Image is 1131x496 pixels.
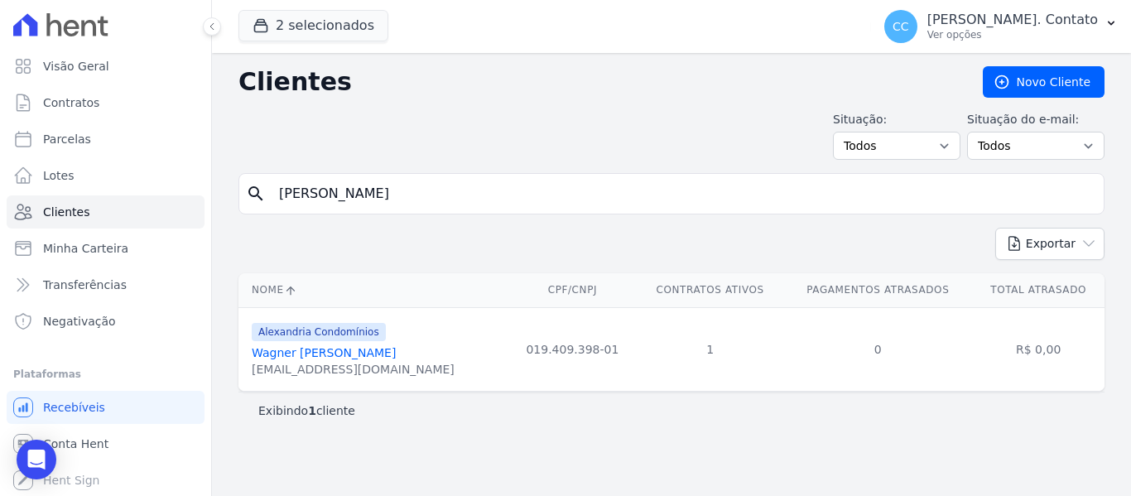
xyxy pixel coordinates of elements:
button: Exportar [995,228,1105,260]
span: Negativação [43,313,116,330]
div: Plataformas [13,364,198,384]
span: Transferências [43,277,127,293]
td: 1 [637,307,783,391]
span: Minha Carteira [43,240,128,257]
a: Parcelas [7,123,205,156]
th: Nome [238,273,508,307]
b: 1 [308,404,316,417]
a: Novo Cliente [983,66,1105,98]
span: Parcelas [43,131,91,147]
a: Wagner [PERSON_NAME] [252,346,396,359]
a: Visão Geral [7,50,205,83]
th: Total Atrasado [972,273,1105,307]
p: Exibindo cliente [258,402,355,419]
a: Minha Carteira [7,232,205,265]
td: 019.409.398-01 [508,307,637,391]
a: Conta Hent [7,427,205,460]
span: Contratos [43,94,99,111]
button: CC [PERSON_NAME]. Contato Ver opções [871,3,1131,50]
h2: Clientes [238,67,956,97]
td: R$ 0,00 [972,307,1105,391]
a: Recebíveis [7,391,205,424]
th: Contratos Ativos [637,273,783,307]
button: 2 selecionados [238,10,388,41]
span: Visão Geral [43,58,109,75]
a: Lotes [7,159,205,192]
td: 0 [783,307,972,391]
span: CC [893,21,909,32]
a: Transferências [7,268,205,301]
p: Ver opções [927,28,1098,41]
span: Conta Hent [43,436,108,452]
th: Pagamentos Atrasados [783,273,972,307]
label: Situação do e-mail: [967,111,1105,128]
div: Open Intercom Messenger [17,440,56,479]
a: Negativação [7,305,205,338]
span: Recebíveis [43,399,105,416]
div: [EMAIL_ADDRESS][DOMAIN_NAME] [252,361,455,378]
input: Buscar por nome, CPF ou e-mail [269,177,1097,210]
a: Clientes [7,195,205,229]
label: Situação: [833,111,960,128]
p: [PERSON_NAME]. Contato [927,12,1098,28]
span: Lotes [43,167,75,184]
i: search [246,184,266,204]
th: CPF/CNPJ [508,273,637,307]
span: Alexandria Condomínios [252,323,386,341]
a: Contratos [7,86,205,119]
span: Clientes [43,204,89,220]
